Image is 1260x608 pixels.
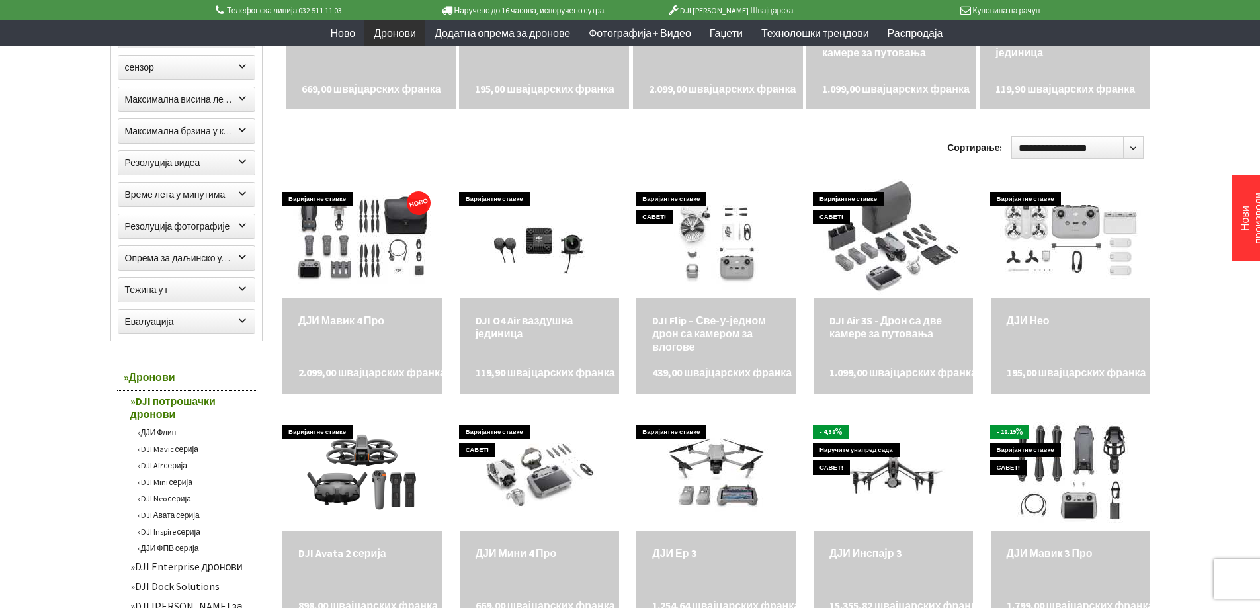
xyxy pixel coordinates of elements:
[649,82,796,95] font: 2.099,00 швајцарских франка
[995,82,1135,95] font: 119,90 швајцарских франка
[124,391,256,424] a: DJI потрошачки дронови
[125,125,238,137] font: Максимална брзина у км/х
[435,26,570,40] font: Додатна опрема за дронове
[465,412,614,531] img: ДЈИ Мини 4 Про
[130,474,256,490] a: DJI Mini серија
[657,412,776,531] img: ДЈИ Ер 3
[878,20,952,47] a: Распродаја
[888,26,943,40] font: Распродаја
[125,284,169,296] font: Тежина у г
[1007,366,1146,379] font: 195,00 швајцарских франка
[141,427,177,437] font: ДЈИ Флип
[118,310,255,333] label: Евалуација
[298,546,426,560] a: DJI Avata 2 серија 898,00 швајцарских франка
[829,314,942,340] font: DJI Air 3S - Дрон са две камере за путовања
[118,278,255,302] label: Тежина у г
[829,546,902,560] font: ДЈИ Инспајр 3
[125,252,269,264] font: Опрема за даљинско управљање
[282,179,441,298] img: ДЈИ Мавик 4 Про
[118,87,255,111] label: Максимална висина лета у метрима
[118,246,255,270] label: Опрема за даљинско управљање
[141,543,199,553] font: ДЈИ ФПВ серија
[1007,546,1134,560] a: ДЈИ Мавик 3 Про 1.799,00 швајцарских франка
[141,460,187,470] font: DJI Air серија
[135,560,243,573] font: DJI Enterprise дронови
[822,30,935,59] font: DJI Air 3S - Дрон са две камере за путовања
[947,142,1002,153] font: Сортирање:
[1000,179,1141,298] img: ДЈИ Нео
[475,82,614,95] font: 195,00 швајцарских франка
[476,546,557,560] font: ДЈИ Мини 4 Про
[1007,314,1134,327] a: ДЈИ Нео 195,00 швајцарских франка
[302,412,421,531] img: DJI Avata 2 серија
[589,26,691,40] font: Фотографија + Видео
[227,5,342,15] font: Телефонска линија 032 511 11 03
[141,477,192,487] font: DJI Mini серија
[829,366,977,379] font: 1.099,00 швајцарских франка
[652,366,792,379] font: 439,00 швајцарских франка
[480,179,599,298] img: DJI O4 Air ваздушна јединица
[141,510,200,520] font: DJI Авата серија
[710,26,743,40] font: Гаџети
[476,314,573,340] font: DJI O4 Air ваздушна јединица
[1007,314,1050,327] font: ДЈИ Нео
[130,490,256,507] a: DJI Neo серија
[652,314,766,353] font: DJI Flip – Све-у-једном дрон са камером за влогове
[996,412,1145,531] img: ДЈИ Мавик 3 Про
[425,20,579,47] a: Додатна опрема за дронове
[973,5,1040,15] font: Куповина на рачун
[130,424,256,441] a: ДЈИ Флип
[130,507,256,523] a: DJI Авата серија
[141,444,198,454] font: DJI Mavic серија
[814,426,973,516] img: ДЈИ Инспајр 3
[995,30,1093,59] font: DJI O4 Air ваздушна јединица
[118,151,255,175] label: Резолуција видеа
[118,183,255,206] label: Време лета у минутима
[321,20,365,47] a: Ново
[298,546,386,560] font: DJI Avata 2 серија
[476,546,603,560] a: ДЈИ Мини 4 Про 669,00 швајцарских франка
[579,20,700,47] a: Фотографија + Видео
[125,220,230,232] font: Резолуција фотографије
[124,556,256,576] a: DJI Enterprise дронови
[454,5,607,15] font: Наручено до 16 часова, испоручено сутра.
[374,26,416,40] font: Дронови
[364,20,425,47] a: Дронови
[129,370,175,384] font: Дронови
[652,546,780,560] a: ДЈИ Ер 3 1.254,64 швајцарских франка
[118,214,255,238] label: Резолуција фотографије
[141,527,200,537] font: DJI Inspire серија
[822,82,970,95] font: 1.099,00 швајцарских франка
[331,26,356,40] font: Ново
[125,93,278,105] font: Максимална висина лета у метрима
[476,314,603,340] a: DJI O4 Air ваздушна јединица 119,90 швајцарских франка
[298,314,384,327] font: ДЈИ Мавик 4 Про
[125,189,226,200] font: Време лета у минутима
[829,546,957,560] a: ДЈИ Инспајр 3 15.355,82 швајцарских франка Додај у корпу
[117,364,256,391] a: Дронови
[135,580,220,593] font: DJI Dock Solutions
[700,20,752,47] a: Гаџети
[130,441,256,457] a: DJI Mavic серија
[124,576,256,596] a: DJI Dock Solutions
[637,179,796,298] img: DJI Flip – Све-у-једном дрон са камером за влогове
[298,366,446,379] font: 2.099,00 швајцарских франка
[829,314,957,340] a: DJI Air 3S - Дрон са две камере за путовања 1.099,00 швајцарских франка
[1007,546,1093,560] font: ДЈИ Мавик 3 Про
[752,20,878,47] a: Технолошки трендови
[125,62,154,73] font: сензор
[476,366,615,379] font: 119,90 швајцарских франка
[823,179,964,298] img: DJI Air 3S - Дрон са две камере за путовања
[652,546,696,560] font: ДЈИ Ер 3
[118,56,255,79] label: сензор
[302,82,441,95] font: 669,00 швајцарских франка
[141,494,191,503] font: DJI Neo серија
[118,119,255,143] label: Максимална брзина у км/х
[130,457,256,474] a: DJI Air серија
[130,394,216,421] font: DJI потрошачки дронови
[652,314,780,353] a: DJI Flip – Све-у-једном дрон са камером за влогове 439,00 швајцарских франка
[125,316,174,327] font: Евалуација
[130,540,256,556] a: ДЈИ ФПВ серија
[298,314,426,327] a: ДЈИ Мавик 4 Про 2.099,00 швајцарских франка
[680,5,793,15] font: DJI [PERSON_NAME] Швајцарска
